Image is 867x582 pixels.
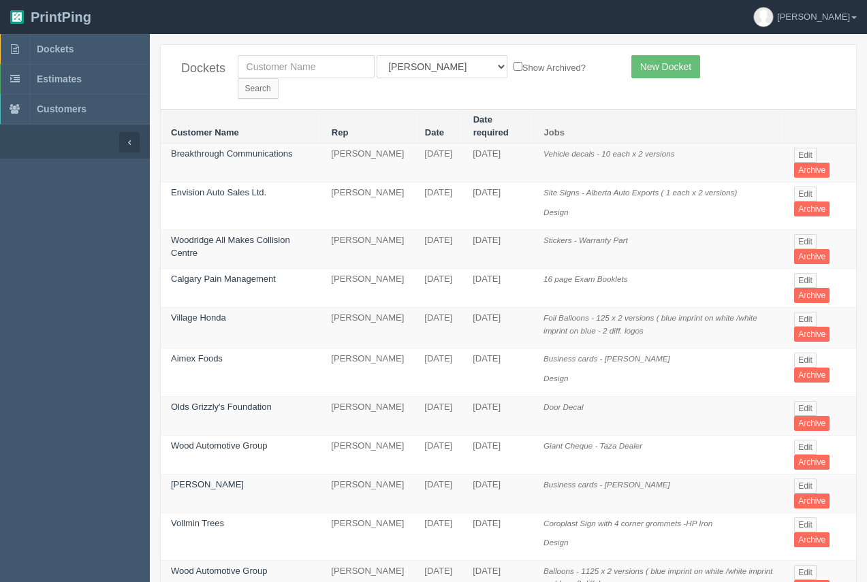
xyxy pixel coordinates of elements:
a: Rep [332,127,349,138]
i: Foil Balloons - 125 x 2 versions ( blue imprint on white /white imprint on blue - 2 diff. logos [543,313,757,335]
i: Business cards - [PERSON_NAME] [543,480,670,489]
td: [DATE] [462,269,533,308]
label: Show Archived? [514,59,586,75]
a: Archive [794,327,830,342]
td: [DATE] [414,144,462,182]
td: [DATE] [462,474,533,513]
a: Woodridge All Makes Collision Centre [171,235,290,258]
td: [DATE] [462,513,533,560]
a: Wood Automotive Group [171,566,267,576]
td: [DATE] [462,182,533,230]
a: Olds Grizzly's Foundation [171,402,272,412]
a: Envision Auto Sales Ltd. [171,187,266,197]
input: Show Archived? [514,62,522,71]
td: [PERSON_NAME] [321,230,414,269]
a: Breakthrough Communications [171,148,292,159]
a: [PERSON_NAME] [171,479,244,489]
td: [PERSON_NAME] [321,513,414,560]
a: Edit [794,312,817,327]
span: Dockets [37,44,74,54]
img: avatar_default-7531ab5dedf162e01f1e0bb0964e6a185e93c5c22dfe317fb01d7f8cd2b1632c.jpg [754,7,773,27]
i: Vehicle decals - 10 each x 2 versions [543,149,675,158]
td: [DATE] [462,308,533,349]
td: [DATE] [462,230,533,269]
td: [DATE] [462,144,533,182]
img: logo-3e63b451c926e2ac314895c53de4908e5d424f24456219fb08d385ab2e579770.png [10,10,24,24]
a: Customer Name [171,127,239,138]
td: [DATE] [414,349,462,396]
a: Date required [473,114,509,138]
a: Archive [794,163,830,178]
td: [DATE] [414,269,462,308]
a: Edit [794,565,817,580]
a: Village Honda [171,312,226,323]
td: [PERSON_NAME] [321,269,414,308]
a: Archive [794,249,830,264]
td: [PERSON_NAME] [321,435,414,474]
a: Edit [794,353,817,368]
i: Design [543,538,568,547]
i: 16 page Exam Booklets [543,274,627,283]
a: Edit [794,517,817,532]
i: Stickers - Warranty Part [543,236,628,244]
td: [PERSON_NAME] [321,396,414,435]
a: Aimex Foods [171,353,223,363]
i: Coroplast Sign with 4 corner grommets -HP Iron [543,519,712,528]
i: Giant Cheque - Taza Dealer [543,441,642,450]
a: Archive [794,288,830,303]
a: Vollmin Trees [171,518,224,528]
input: Search [238,78,279,99]
i: Business cards - [PERSON_NAME] [543,354,670,363]
a: Date [425,127,444,138]
span: Estimates [37,74,82,84]
td: [PERSON_NAME] [321,474,414,513]
a: Edit [794,148,817,163]
a: Wood Automotive Group [171,440,267,451]
a: Edit [794,273,817,288]
a: Calgary Pain Management [171,274,276,284]
a: Edit [794,440,817,455]
a: Archive [794,494,830,508]
i: Door Decal [543,402,583,411]
input: Customer Name [238,55,375,78]
td: [DATE] [414,308,462,349]
span: Customers [37,103,86,114]
td: [DATE] [414,396,462,435]
a: Edit [794,479,817,494]
td: [PERSON_NAME] [321,308,414,349]
td: [DATE] [414,513,462,560]
i: Design [543,374,568,383]
i: Site Signs - Alberta Auto Exports ( 1 each x 2 versions) [543,188,737,197]
a: Edit [794,401,817,416]
a: Archive [794,201,830,216]
a: Edit [794,187,817,201]
td: [PERSON_NAME] [321,349,414,396]
a: Archive [794,455,830,470]
th: Jobs [533,110,784,144]
td: [DATE] [414,435,462,474]
h4: Dockets [181,62,217,76]
a: Edit [794,234,817,249]
td: [DATE] [414,230,462,269]
td: [DATE] [462,396,533,435]
td: [DATE] [414,474,462,513]
i: Design [543,208,568,216]
td: [DATE] [414,182,462,230]
a: Archive [794,368,830,383]
td: [PERSON_NAME] [321,144,414,182]
td: [PERSON_NAME] [321,182,414,230]
td: [DATE] [462,349,533,396]
a: Archive [794,532,830,547]
a: New Docket [631,55,700,78]
td: [DATE] [462,435,533,474]
a: Archive [794,416,830,431]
